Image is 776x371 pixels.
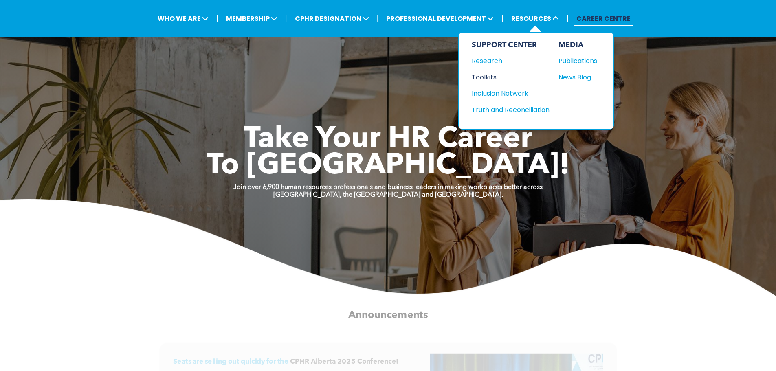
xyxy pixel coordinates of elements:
[224,11,280,26] span: MEMBERSHIP
[155,11,211,26] span: WHO WE ARE
[472,72,542,82] div: Toolkits
[173,358,288,365] span: Seats are selling out quickly for the
[501,10,503,27] li: |
[472,56,542,66] div: Research
[558,72,594,82] div: News Blog
[558,72,597,82] a: News Blog
[472,72,550,82] a: Toolkits
[290,358,398,365] span: CPHR Alberta 2025 Conference!
[285,10,287,27] li: |
[558,56,594,66] div: Publications
[472,88,550,99] a: Inclusion Network
[384,11,496,26] span: PROFESSIONAL DEVELOPMENT
[558,41,597,50] div: MEDIA
[574,11,633,26] a: CAREER CENTRE
[567,10,569,27] li: |
[377,10,379,27] li: |
[472,88,542,99] div: Inclusion Network
[472,56,550,66] a: Research
[509,11,561,26] span: RESOURCES
[472,41,550,50] div: SUPPORT CENTER
[233,184,543,191] strong: Join over 6,900 human resources professionals and business leaders in making workplaces better ac...
[244,125,532,154] span: Take Your HR Career
[216,10,218,27] li: |
[558,56,597,66] a: Publications
[472,105,542,115] div: Truth and Reconciliation
[348,310,428,320] span: Announcements
[207,151,570,181] span: To [GEOGRAPHIC_DATA]!
[472,105,550,115] a: Truth and Reconciliation
[292,11,372,26] span: CPHR DESIGNATION
[273,192,503,198] strong: [GEOGRAPHIC_DATA], the [GEOGRAPHIC_DATA] and [GEOGRAPHIC_DATA].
